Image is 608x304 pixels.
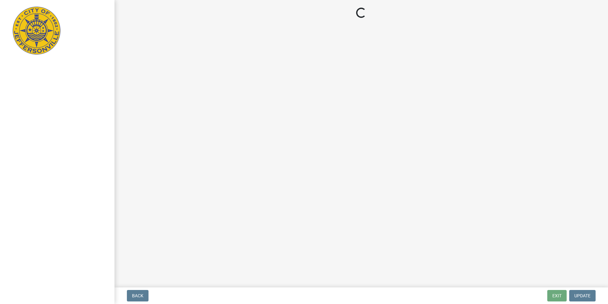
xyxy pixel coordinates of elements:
button: Exit [547,290,567,301]
img: City of Jeffersonville, Indiana [13,7,60,54]
button: Back [127,290,149,301]
span: Back [132,293,143,298]
span: Update [574,293,591,298]
button: Update [569,290,596,301]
